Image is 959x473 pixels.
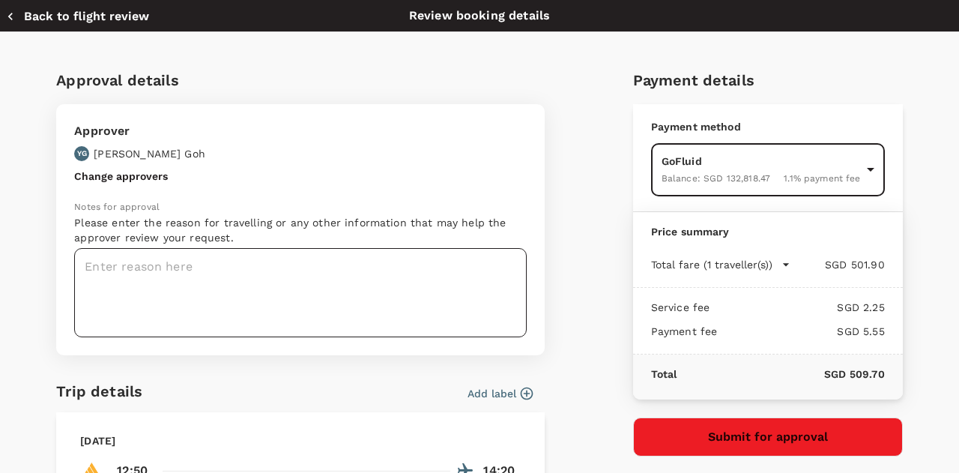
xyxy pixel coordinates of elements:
[662,154,861,169] p: GoFluid
[409,7,550,25] p: Review booking details
[80,433,115,448] p: [DATE]
[677,367,884,382] p: SGD 509.70
[651,257,772,272] p: Total fare (1 traveller(s))
[633,418,903,457] button: Submit for approval
[74,170,168,182] button: Change approvers
[651,367,677,382] p: Total
[6,9,149,24] button: Back to flight review
[468,386,533,401] button: Add label
[77,148,87,159] p: YG
[784,173,860,184] span: 1.1 % payment fee
[651,324,718,339] p: Payment fee
[56,379,142,403] h6: Trip details
[651,143,885,196] div: GoFluidBalance: SGD 132,818.471.1% payment fee
[662,173,770,184] span: Balance : SGD 132,818.47
[651,257,790,272] button: Total fare (1 traveller(s))
[56,68,545,92] h6: Approval details
[717,324,884,339] p: SGD 5.55
[790,257,885,272] p: SGD 501.90
[651,300,710,315] p: Service fee
[651,119,885,134] p: Payment method
[651,224,885,239] p: Price summary
[633,68,903,92] h6: Payment details
[74,215,527,245] p: Please enter the reason for travelling or any other information that may help the approver review...
[94,146,205,161] p: [PERSON_NAME] Goh
[710,300,884,315] p: SGD 2.25
[74,200,527,215] p: Notes for approval
[74,122,205,140] p: Approver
